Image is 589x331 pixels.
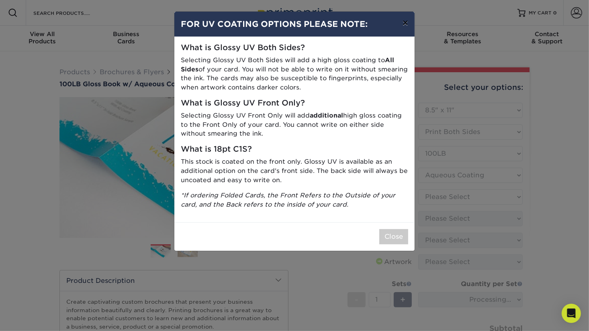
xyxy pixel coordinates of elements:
strong: additional [310,112,343,119]
i: *If ordering Folded Cards, the Front Refers to the Outside of your card, and the Back refers to t... [181,191,395,208]
p: Selecting Glossy UV Both Sides will add a high gloss coating to of your card. You will not be abl... [181,56,408,92]
h5: What is 18pt C1S? [181,145,408,154]
button: Close [379,229,408,244]
button: × [396,12,415,34]
h5: What is Glossy UV Front Only? [181,99,408,108]
h4: FOR UV COATING OPTIONS PLEASE NOTE: [181,18,408,30]
strong: All Sides [181,56,394,73]
h5: What is Glossy UV Both Sides? [181,43,408,53]
div: Open Intercom Messenger [562,304,581,323]
p: Selecting Glossy UV Front Only will add high gloss coating to the Front Only of your card. You ca... [181,111,408,138]
p: This stock is coated on the front only. Glossy UV is available as an additional option on the car... [181,157,408,185]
